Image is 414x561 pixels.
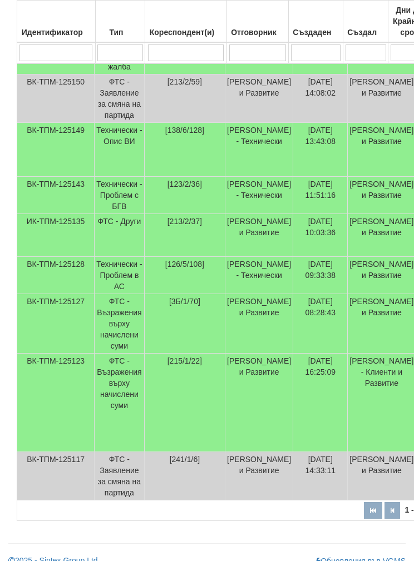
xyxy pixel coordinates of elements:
[95,214,145,257] td: ФТС - Други
[17,177,95,214] td: ВК-ТПМ-125143
[229,24,287,40] div: Отговорник
[95,1,145,43] th: Тип: No sort applied, activate to apply an ascending sort
[293,214,348,257] td: [DATE] 10:03:36
[145,1,226,43] th: Кореспондент(и): No sort applied, activate to apply an ascending sort
[225,257,293,294] td: [PERSON_NAME] - Технически
[95,294,145,354] td: ФТС - Възражения върху начислени суми
[95,177,145,214] td: Технически - Проблем с БГВ
[167,356,202,365] span: [215/1/22]
[345,24,386,40] div: Създал
[167,180,202,188] span: [123/2/36]
[343,1,388,43] th: Създал: No sort applied, activate to apply an ascending sort
[225,294,293,354] td: [PERSON_NAME] и Развитие
[17,123,95,177] td: ВК-ТПМ-125149
[293,75,348,123] td: [DATE] 14:08:02
[95,123,145,177] td: Технически - Опис ВИ
[293,354,348,452] td: [DATE] 16:25:09
[17,214,95,257] td: ИК-ТПМ-125135
[19,24,93,40] div: Идентификатор
[225,123,293,177] td: [PERSON_NAME] - Технически
[226,1,289,43] th: Отговорник: No sort applied, activate to apply an ascending sort
[17,294,95,354] td: ВК-ТПМ-125127
[170,455,200,464] span: [241/1/6]
[17,1,96,43] th: Идентификатор: No sort applied, activate to apply an ascending sort
[293,294,348,354] td: [DATE] 08:28:43
[165,260,204,269] span: [126/5/108]
[167,77,202,86] span: [213/2/59]
[364,502,382,519] button: Първа страница
[293,177,348,214] td: [DATE] 11:51:16
[225,177,293,214] td: [PERSON_NAME] - Технически
[225,452,293,500] td: [PERSON_NAME] и Развитие
[289,1,343,43] th: Създаден: No sort applied, activate to apply an ascending sort
[169,297,200,306] span: [3Б/1/70]
[293,123,348,177] td: [DATE] 13:43:08
[225,354,293,452] td: [PERSON_NAME] и Развитие
[385,502,400,519] button: Предишна страница
[95,354,145,452] td: ФТС - Възражения върху начислени суми
[17,354,95,452] td: ВК-ТПМ-125123
[225,214,293,257] td: [PERSON_NAME] и Развитие
[95,75,145,123] td: ФТС - Заявление за смяна на партида
[17,452,95,500] td: ВК-ТПМ-125117
[167,217,202,226] span: [213/2/37]
[290,24,341,40] div: Създаден
[95,257,145,294] td: Технически - Проблем в АС
[95,452,145,500] td: ФТС - Заявление за смяна на партида
[225,75,293,123] td: [PERSON_NAME] и Развитие
[17,75,95,123] td: ВК-ТПМ-125150
[293,452,348,500] td: [DATE] 14:33:11
[147,24,224,40] div: Кореспондент(и)
[17,257,95,294] td: ВК-ТПМ-125128
[293,257,348,294] td: [DATE] 09:33:38
[165,126,204,135] span: [138/6/128]
[97,24,144,40] div: Тип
